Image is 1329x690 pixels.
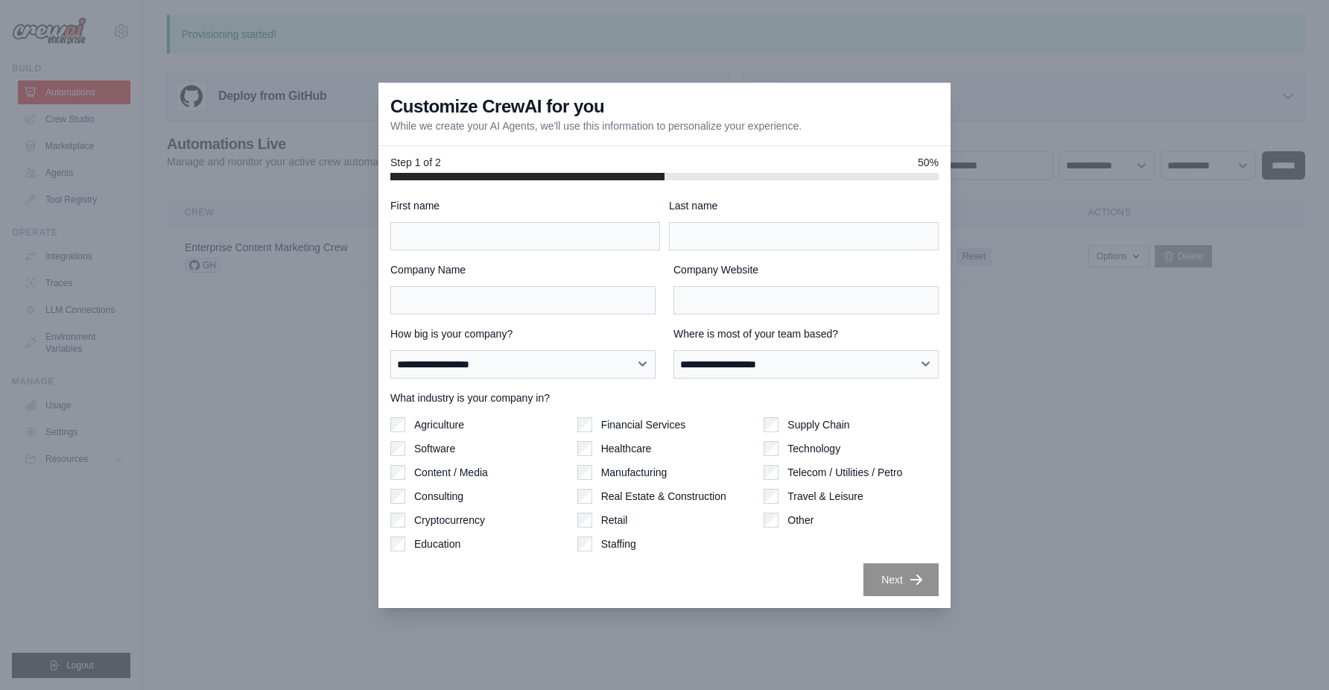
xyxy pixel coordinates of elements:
[787,513,813,528] label: Other
[669,198,939,213] label: Last name
[787,465,902,480] label: Telecom / Utilities / Petro
[601,489,726,504] label: Real Estate & Construction
[601,513,628,528] label: Retail
[673,326,939,341] label: Where is most of your team based?
[414,417,464,432] label: Agriculture
[390,155,441,170] span: Step 1 of 2
[787,441,840,456] label: Technology
[414,513,485,528] label: Cryptocurrency
[390,118,802,133] p: While we create your AI Agents, we'll use this information to personalize your experience.
[601,441,652,456] label: Healthcare
[673,262,939,277] label: Company Website
[390,390,939,405] label: What industry is your company in?
[414,489,463,504] label: Consulting
[390,262,656,277] label: Company Name
[414,537,460,551] label: Education
[787,489,863,504] label: Travel & Leisure
[390,95,604,118] h3: Customize CrewAI for you
[863,563,939,596] button: Next
[414,465,488,480] label: Content / Media
[390,326,656,341] label: How big is your company?
[390,198,660,213] label: First name
[414,441,455,456] label: Software
[601,465,667,480] label: Manufacturing
[787,417,849,432] label: Supply Chain
[601,537,636,551] label: Staffing
[601,417,686,432] label: Financial Services
[918,155,939,170] span: 50%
